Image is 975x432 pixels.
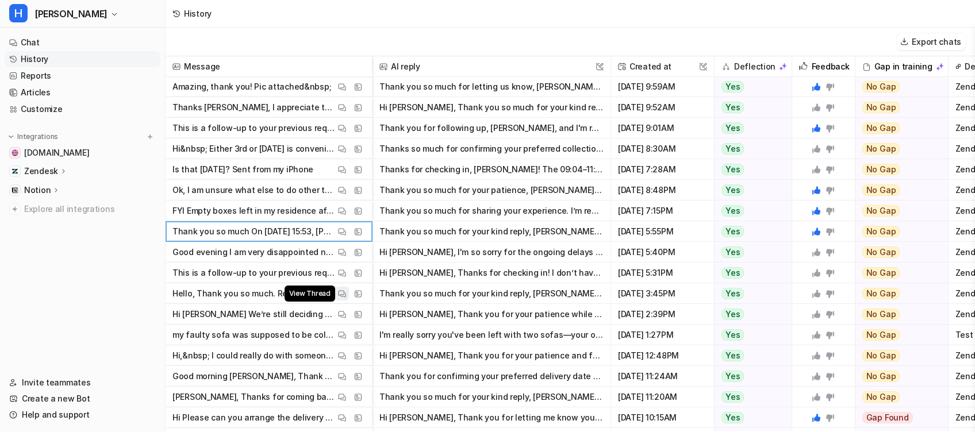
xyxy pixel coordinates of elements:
[379,283,604,304] button: Thank you so much for your kind reply, [PERSON_NAME]—I'm really glad the gesture was appreciated!...
[855,263,940,283] button: No Gap
[172,138,335,159] p: Hi&nbsp; Either 3rd or [DATE] is convenient for the collection. Nothing needs to be delivered.&nb...
[734,56,776,77] h2: Deflection
[172,76,331,97] p: Amazing, thank you! Pic attached&nbsp;
[172,221,335,242] p: Thank you so much On [DATE] 15:53, [PERSON_NAME] (Swyft Home | Support) &lt;[EMAIL_ADDRESS][DOMAI...
[721,205,744,217] span: Yes
[721,246,744,258] span: Yes
[855,200,940,221] button: No Gap
[5,84,160,101] a: Articles
[24,165,58,177] p: Zendesk
[812,56,850,77] h2: Feedback
[172,304,335,325] p: Hi [PERSON_NAME] We’re still deciding what to do. Please can you advise if this chair was in fact...
[855,159,940,180] button: No Gap
[862,122,900,134] span: No Gap
[172,159,313,180] p: Is that [DATE]? Sent from my iPhone
[616,221,709,242] span: [DATE] 5:55PM
[377,56,606,77] span: AI reply
[24,147,89,159] span: [DOMAIN_NAME]
[616,200,709,221] span: [DATE] 7:15PM
[721,164,744,175] span: Yes
[715,283,785,304] button: Yes
[184,7,212,20] div: History
[715,138,785,159] button: Yes
[855,366,940,387] button: No Gap
[862,329,900,341] span: No Gap
[715,97,785,118] button: Yes
[9,4,28,22] span: H
[715,221,785,242] button: Yes
[855,76,940,97] button: No Gap
[172,180,335,200] p: Ok, I am unsure what else to do other than wait?&nbsp; It’s really quite a delay now.&nbsp; Thank...
[379,407,604,428] button: Hi [PERSON_NAME], Thank you for letting me know your preferred date. I've arranged for your deliv...
[5,68,160,84] a: Reports
[721,412,744,423] span: Yes
[855,304,940,325] button: No Gap
[721,329,744,341] span: Yes
[860,56,943,77] div: Gap in training
[5,391,160,407] a: Create a new Bot
[862,391,900,403] span: No Gap
[616,118,709,138] span: [DATE] 9:01AM
[855,345,940,366] button: No Gap
[862,184,900,196] span: No Gap
[862,308,900,320] span: No Gap
[855,180,940,200] button: No Gap
[862,102,900,113] span: No Gap
[379,242,604,263] button: Hi [PERSON_NAME], I'm so sorry for the ongoing delays and lack of communication—especially after ...
[379,345,604,366] button: Hi [PERSON_NAME], Thank you for your patience and for letting us know about the urgency—I'm reall...
[616,407,709,428] span: [DATE] 10:15AM
[855,387,940,407] button: No Gap
[862,246,900,258] span: No Gap
[715,118,785,138] button: Yes
[862,226,900,237] span: No Gap
[855,221,940,242] button: No Gap
[715,159,785,180] button: Yes
[862,412,913,423] span: Gap Found
[715,345,785,366] button: Yes
[855,138,940,159] button: No Gap
[379,76,604,97] button: Thank you so much for letting us know, [PERSON_NAME]! I'm glad everything arrived safely and it a...
[721,391,744,403] span: Yes
[721,122,744,134] span: Yes
[5,101,160,117] a: Customize
[616,366,709,387] span: [DATE] 11:24AM
[616,304,709,325] span: [DATE] 2:39PM
[34,6,108,22] span: [PERSON_NAME]
[172,366,335,387] p: Good morning [PERSON_NAME], Thank you for your email. Please, I would like the delivery for [DATE...
[616,263,709,283] span: [DATE] 5:31PM
[379,159,604,180] button: Thanks for checking in, [PERSON_NAME]! The 09:04–11:04 time slot provided is your scheduled deliv...
[715,366,785,387] button: Yes
[862,81,900,92] span: No Gap
[855,325,940,345] button: No Gap
[897,33,966,50] button: Export chats
[172,97,335,118] p: Thanks [PERSON_NAME], I appreciate the email and follow up. Siobhan Sent from Outlook
[379,304,604,325] button: Hi [PERSON_NAME], Thank you for your patience while we look into this. I absolutely understand yo...
[24,200,156,218] span: Explore all integrations
[172,200,335,221] p: FYI Empty boxes left in my residence after delivery. I had to dispose of them myself. They were s...
[862,350,900,361] span: No Gap
[379,221,604,242] button: Thank you so much for your kind reply, [PERSON_NAME]—I'm really glad the gesture was appreciated!...
[855,283,940,304] button: No Gap
[721,308,744,320] span: Yes
[146,133,154,141] img: menu_add.svg
[855,118,940,138] button: No Gap
[335,287,349,300] button: View Thread
[616,283,709,304] span: [DATE] 3:45PM
[715,200,785,221] button: Yes
[721,350,744,361] span: Yes
[715,304,785,325] button: Yes
[715,76,785,97] button: Yes
[862,143,900,155] span: No Gap
[5,51,160,67] a: History
[616,97,709,118] span: [DATE] 9:52AM
[616,345,709,366] span: [DATE] 12:48PM
[172,325,335,345] p: my faulty sofa was supposed to be collected when my replacement was delivered, but this did not h...
[11,168,18,175] img: Zendesk
[379,200,604,221] button: Thank you so much for sharing your experience. I’m really sorry the delivery team left packaging ...
[7,133,15,141] img: expand menu
[616,159,709,180] span: [DATE] 7:28AM
[5,375,160,391] a: Invite teammates
[172,407,335,428] p: Hi Please can you arrange the delivery for [DATE]? As my friend will be at the property to accept...
[721,184,744,196] span: Yes
[715,263,785,283] button: Yes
